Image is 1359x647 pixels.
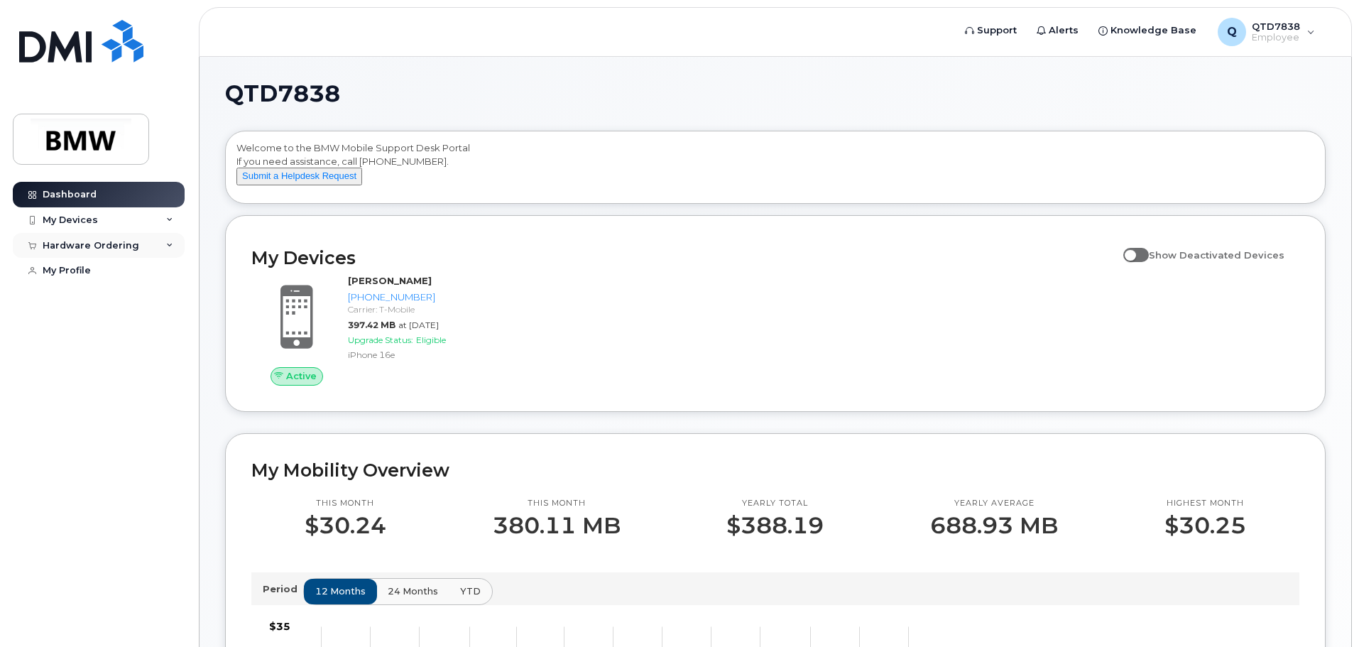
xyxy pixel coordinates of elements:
p: Yearly total [726,498,824,509]
p: Yearly average [930,498,1058,509]
span: Upgrade Status: [348,335,413,345]
p: This month [493,498,621,509]
iframe: Messenger Launcher [1297,585,1348,636]
h2: My Devices [251,247,1116,268]
a: Active[PERSON_NAME][PHONE_NUMBER]Carrier: T-Mobile397.42 MBat [DATE]Upgrade Status:EligibleiPhone... [251,274,501,385]
p: 380.11 MB [493,513,621,538]
p: Period [263,582,303,596]
span: at [DATE] [398,320,439,330]
p: Highest month [1164,498,1246,509]
span: QTD7838 [225,83,340,104]
input: Show Deactivated Devices [1123,241,1135,253]
span: 397.42 MB [348,320,395,330]
div: Welcome to the BMW Mobile Support Desk Portal If you need assistance, call [PHONE_NUMBER]. [236,141,1314,198]
p: $30.25 [1164,513,1246,538]
div: Carrier: T-Mobile [348,303,495,315]
span: Active [286,369,317,383]
button: Submit a Helpdesk Request [236,168,362,185]
span: 24 months [388,585,438,598]
span: Eligible [416,335,446,345]
tspan: $35 [269,620,290,633]
h2: My Mobility Overview [251,460,1299,481]
span: YTD [460,585,481,598]
p: 688.93 MB [930,513,1058,538]
p: $388.19 [726,513,824,538]
div: iPhone 16e [348,349,495,361]
p: $30.24 [305,513,386,538]
div: [PHONE_NUMBER] [348,290,495,304]
p: This month [305,498,386,509]
strong: [PERSON_NAME] [348,275,432,286]
a: Submit a Helpdesk Request [236,170,362,181]
span: Show Deactivated Devices [1149,249,1284,261]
